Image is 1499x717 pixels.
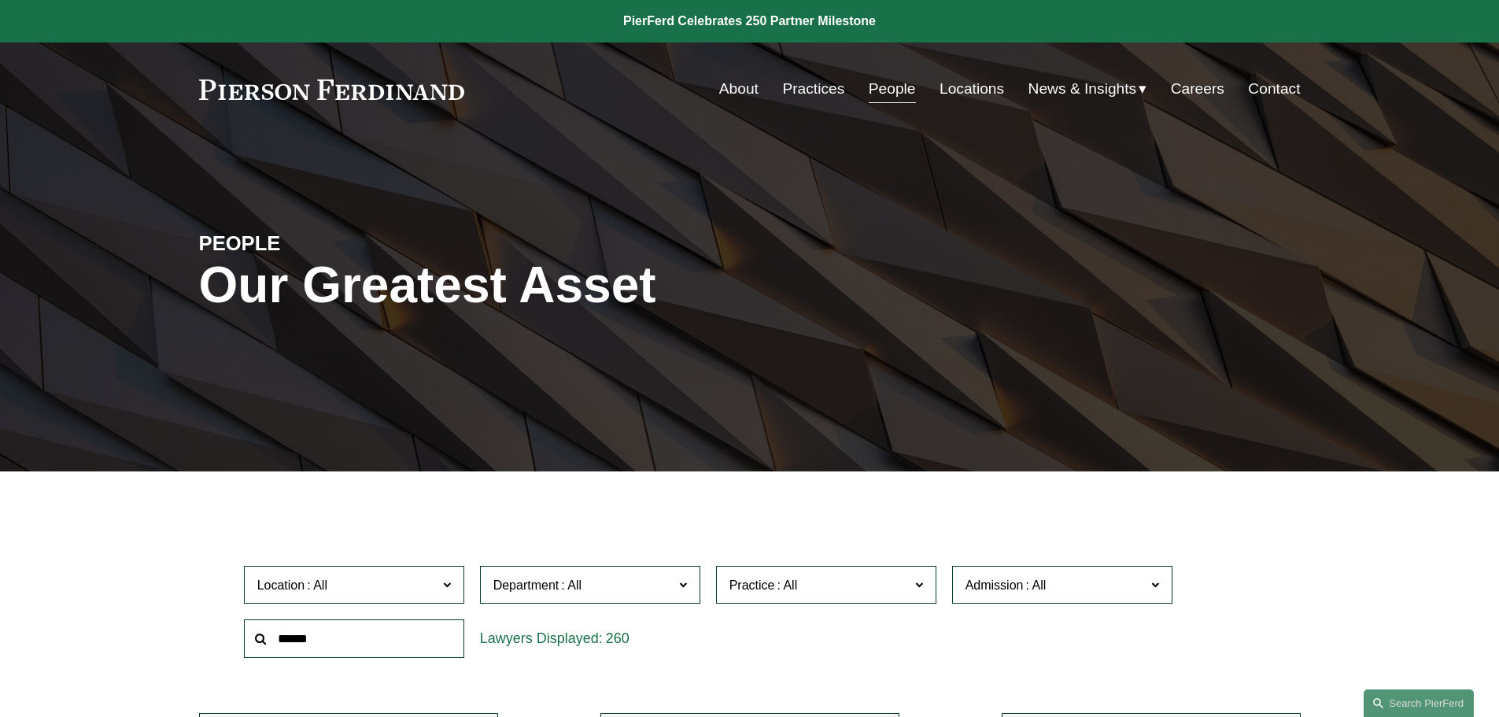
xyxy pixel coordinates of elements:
h1: Our Greatest Asset [199,257,933,314]
span: Location [257,578,305,592]
a: Contact [1248,74,1300,104]
a: Practices [782,74,844,104]
a: Careers [1171,74,1224,104]
span: 260 [606,630,630,646]
a: About [719,74,759,104]
span: News & Insights [1028,76,1137,103]
span: Department [493,578,559,592]
h4: PEOPLE [199,231,474,256]
a: Locations [940,74,1004,104]
span: Practice [729,578,775,592]
a: folder dropdown [1028,74,1147,104]
a: People [869,74,916,104]
a: Search this site [1364,689,1474,717]
span: Admission [965,578,1024,592]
